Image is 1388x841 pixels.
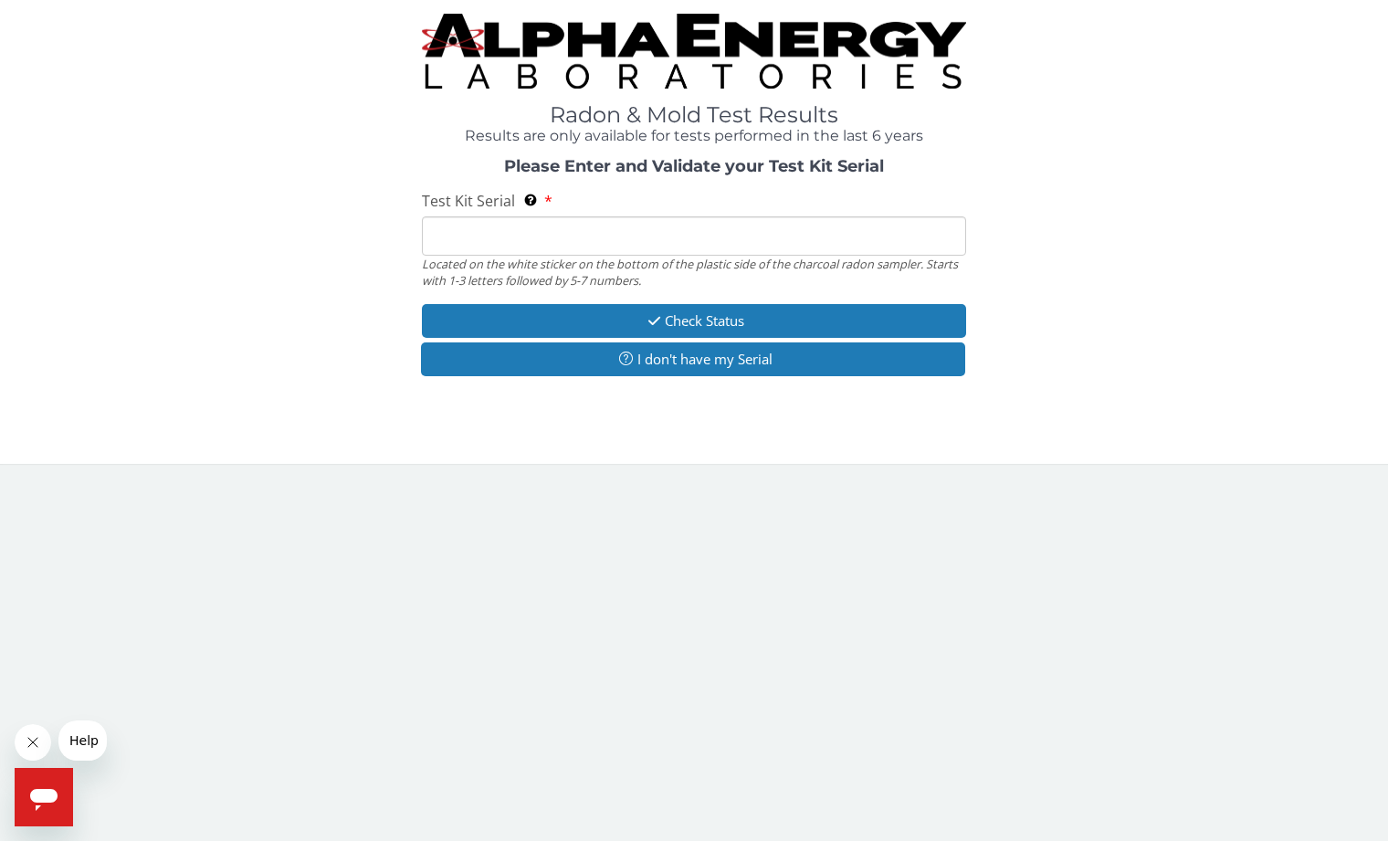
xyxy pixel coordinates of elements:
div: Located on the white sticker on the bottom of the plastic side of the charcoal radon sampler. Sta... [422,256,966,289]
iframe: Message from company [58,720,107,761]
iframe: Close message [15,724,51,761]
strong: Please Enter and Validate your Test Kit Serial [504,156,884,176]
button: I don't have my Serial [421,342,965,376]
h4: Results are only available for tests performed in the last 6 years [422,128,966,144]
img: TightCrop.jpg [422,14,966,89]
span: Test Kit Serial [422,191,515,211]
button: Check Status [422,304,966,338]
h1: Radon & Mold Test Results [422,103,966,127]
iframe: Button to launch messaging window [15,768,73,826]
